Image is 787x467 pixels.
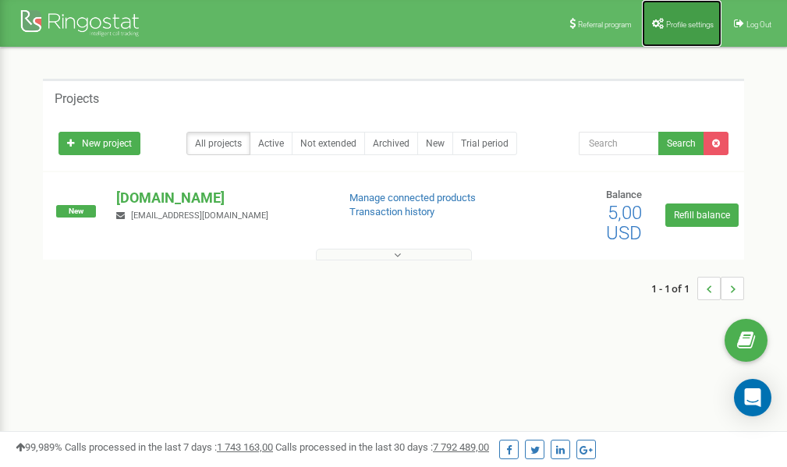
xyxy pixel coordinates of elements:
[417,132,453,155] a: New
[250,132,292,155] a: Active
[116,188,324,208] p: [DOMAIN_NAME]
[65,441,273,453] span: Calls processed in the last 7 days :
[578,20,632,29] span: Referral program
[55,92,99,106] h5: Projects
[349,192,476,203] a: Manage connected products
[349,206,434,218] a: Transaction history
[606,202,642,244] span: 5,00 USD
[275,441,489,453] span: Calls processed in the last 30 days :
[579,132,659,155] input: Search
[734,379,771,416] div: Open Intercom Messenger
[58,132,140,155] a: New project
[292,132,365,155] a: Not extended
[131,211,268,221] span: [EMAIL_ADDRESS][DOMAIN_NAME]
[651,261,744,316] nav: ...
[651,277,697,300] span: 1 - 1 of 1
[16,441,62,453] span: 99,989%
[186,132,250,155] a: All projects
[606,189,642,200] span: Balance
[665,203,739,227] a: Refill balance
[364,132,418,155] a: Archived
[433,441,489,453] u: 7 792 489,00
[452,132,517,155] a: Trial period
[666,20,714,29] span: Profile settings
[746,20,771,29] span: Log Out
[56,205,96,218] span: New
[217,441,273,453] u: 1 743 163,00
[658,132,704,155] button: Search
